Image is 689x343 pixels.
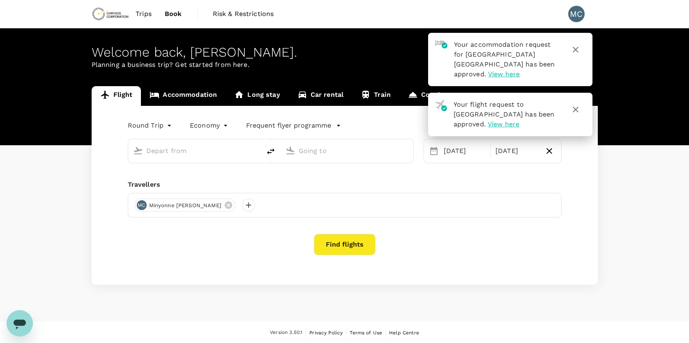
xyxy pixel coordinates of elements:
[488,70,520,78] span: View here
[128,119,174,132] div: Round Trip
[299,144,396,157] input: Going to
[92,86,141,106] a: Flight
[136,9,152,19] span: Trips
[144,201,226,210] span: Minyonne [PERSON_NAME]
[435,100,447,111] img: flight-approved
[261,142,281,161] button: delete
[454,101,555,128] span: Your flight request to [GEOGRAPHIC_DATA] has been approved.
[399,86,463,106] a: Concierge
[213,9,274,19] span: Risk & Restrictions
[190,119,230,132] div: Economy
[488,120,519,128] span: View here
[135,199,235,212] div: MCMinyonne [PERSON_NAME]
[352,86,399,106] a: Train
[289,86,353,106] a: Car rental
[440,143,489,159] div: [DATE]
[92,45,598,60] div: Welcome back , [PERSON_NAME] .
[246,121,331,130] p: Frequent flyer programme
[270,329,302,337] span: Version 3.50.1
[7,310,33,336] iframe: Button to launch messaging window
[246,121,341,130] button: Frequent flyer programme
[309,330,343,336] span: Privacy Policy
[226,86,288,106] a: Long stay
[435,40,447,48] img: hotel-approved
[92,5,129,23] img: Chrysos Corporation
[408,150,409,151] button: Open
[389,328,419,337] a: Help Centre
[309,328,343,337] a: Privacy Policy
[568,6,585,22] div: MC
[350,328,382,337] a: Terms of Use
[141,86,226,106] a: Accommodation
[350,330,382,336] span: Terms of Use
[146,144,244,157] input: Depart from
[454,41,555,78] span: Your accommodation request for [GEOGRAPHIC_DATA] [GEOGRAPHIC_DATA] has been approved.
[492,143,541,159] div: [DATE]
[128,180,562,190] div: Travellers
[389,330,419,336] span: Help Centre
[92,60,598,70] p: Planning a business trip? Get started from here.
[137,200,147,210] div: MC
[255,150,257,151] button: Open
[314,234,376,255] button: Find flights
[165,9,182,19] span: Book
